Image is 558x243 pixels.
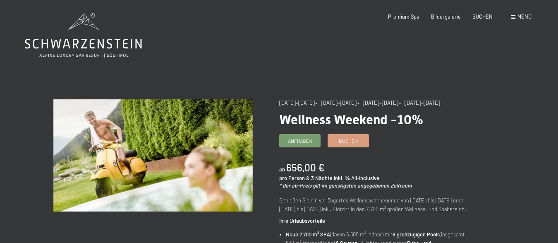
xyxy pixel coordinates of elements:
[279,166,285,173] span: ab
[328,135,369,147] a: Buchen
[393,231,440,238] strong: 6 großzügigen Pools
[431,13,461,20] a: Bildergalerie
[517,13,532,20] span: Menü
[286,161,324,173] b: 656,00 €
[279,112,424,128] span: Wellness Weekend -10%
[279,182,412,189] em: * der ab-Preis gilt im günstigsten angegebenen Zeitraum
[316,99,357,106] span: • [DATE]–[DATE]
[53,99,253,212] img: Wellness Weekend -10%
[388,13,419,20] a: Premium Spa
[339,137,358,144] span: Buchen
[279,175,310,181] span: pro Person &
[279,217,325,224] strong: Ihre Urlaubsvorteile
[288,137,312,144] span: Anfragen
[399,99,440,106] span: • [DATE]–[DATE]
[279,99,315,106] span: [DATE]–[DATE]
[334,175,379,181] span: inkl. ¾ All-Inclusive
[311,175,333,181] span: 3 Nächte
[279,196,479,213] p: Genießen Sie ein verlängertes Wellnesswochenende von [DATE] bis [DATE] oder [DATE] bis [DATE] ink...
[357,99,398,106] span: • [DATE]–[DATE]
[472,13,493,20] a: BUCHEN
[280,135,320,147] a: Anfragen
[286,231,330,238] strong: Neue 7.700 m² SPA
